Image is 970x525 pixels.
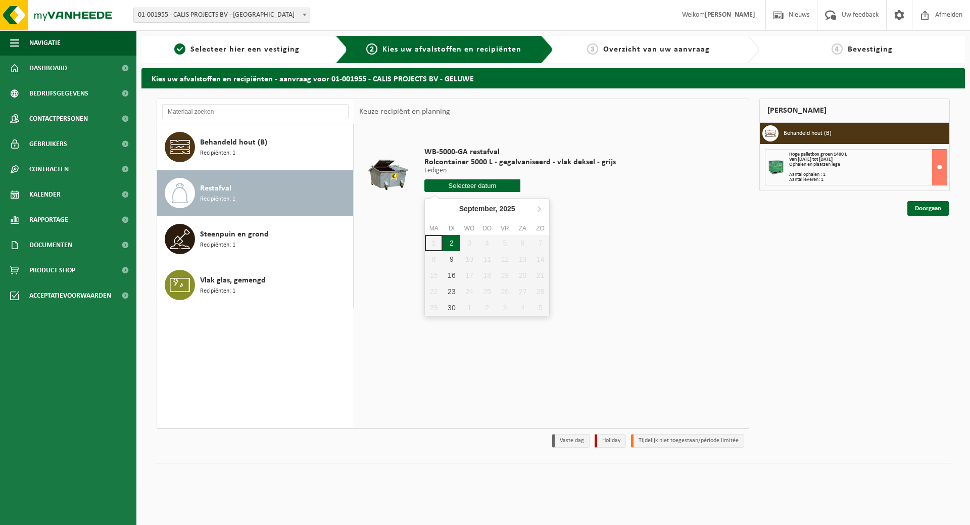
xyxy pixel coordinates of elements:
li: Tijdelijk niet toegestaan/période limitée [631,434,744,448]
span: Steenpuin en grond [200,228,269,241]
a: 1Selecteer hier een vestiging [147,43,327,56]
div: 30 [443,300,460,316]
div: 2 [443,235,460,251]
span: Product Shop [29,258,75,283]
div: vr [496,223,514,233]
span: Recipiënten: 1 [200,149,235,158]
input: Materiaal zoeken [162,104,349,119]
div: Keuze recipiënt en planning [354,99,455,124]
input: Selecteer datum [424,179,520,192]
span: Hoge palletbox groen 1400 L [789,152,847,157]
span: WB-5000-GA restafval [424,147,616,157]
span: Recipiënten: 1 [200,195,235,204]
div: za [514,223,531,233]
span: Rapportage [29,207,68,232]
div: do [478,223,496,233]
div: 23 [443,283,460,300]
span: Overzicht van uw aanvraag [603,45,710,54]
div: 9 [443,251,460,267]
div: ma [425,223,443,233]
span: Recipiënten: 1 [200,241,235,250]
h3: Behandeld hout (B) [784,125,832,141]
li: Vaste dag [552,434,590,448]
span: Dashboard [29,56,67,81]
span: 2 [366,43,377,55]
span: 3 [587,43,598,55]
div: Ophalen en plaatsen lege [789,162,947,167]
div: Aantal ophalen : 1 [789,172,947,177]
div: [PERSON_NAME] [759,99,950,123]
div: di [443,223,460,233]
span: Bedrijfsgegevens [29,81,88,106]
a: Doorgaan [907,201,949,216]
span: Recipiënten: 1 [200,287,235,296]
span: Kalender [29,182,61,207]
span: 01-001955 - CALIS PROJECTS BV - GELUWE [134,8,310,22]
span: Contracten [29,157,69,182]
p: Ledigen [424,167,616,174]
div: September, [455,201,519,217]
span: Kies uw afvalstoffen en recipiënten [382,45,521,54]
span: Behandeld hout (B) [200,136,267,149]
strong: [PERSON_NAME] [705,11,755,19]
div: wo [460,223,478,233]
span: Rolcontainer 5000 L - gegalvaniseerd - vlak deksel - grijs [424,157,616,167]
span: Navigatie [29,30,61,56]
span: Restafval [200,182,231,195]
div: Aantal leveren: 1 [789,177,947,182]
button: Vlak glas, gemengd Recipiënten: 1 [157,262,354,308]
span: Bevestiging [848,45,893,54]
span: 4 [832,43,843,55]
button: Restafval Recipiënten: 1 [157,170,354,216]
h2: Kies uw afvalstoffen en recipiënten - aanvraag voor 01-001955 - CALIS PROJECTS BV - GELUWE [141,68,965,88]
span: 01-001955 - CALIS PROJECTS BV - GELUWE [133,8,310,23]
button: Behandeld hout (B) Recipiënten: 1 [157,124,354,170]
span: Acceptatievoorwaarden [29,283,111,308]
span: Documenten [29,232,72,258]
div: 16 [443,267,460,283]
i: 2025 [499,205,515,212]
strong: Van [DATE] tot [DATE] [789,157,833,162]
span: Contactpersonen [29,106,88,131]
li: Holiday [595,434,626,448]
div: zo [531,223,549,233]
span: Selecteer hier een vestiging [190,45,300,54]
span: Gebruikers [29,131,67,157]
span: 1 [174,43,185,55]
button: Steenpuin en grond Recipiënten: 1 [157,216,354,262]
span: Vlak glas, gemengd [200,274,266,287]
